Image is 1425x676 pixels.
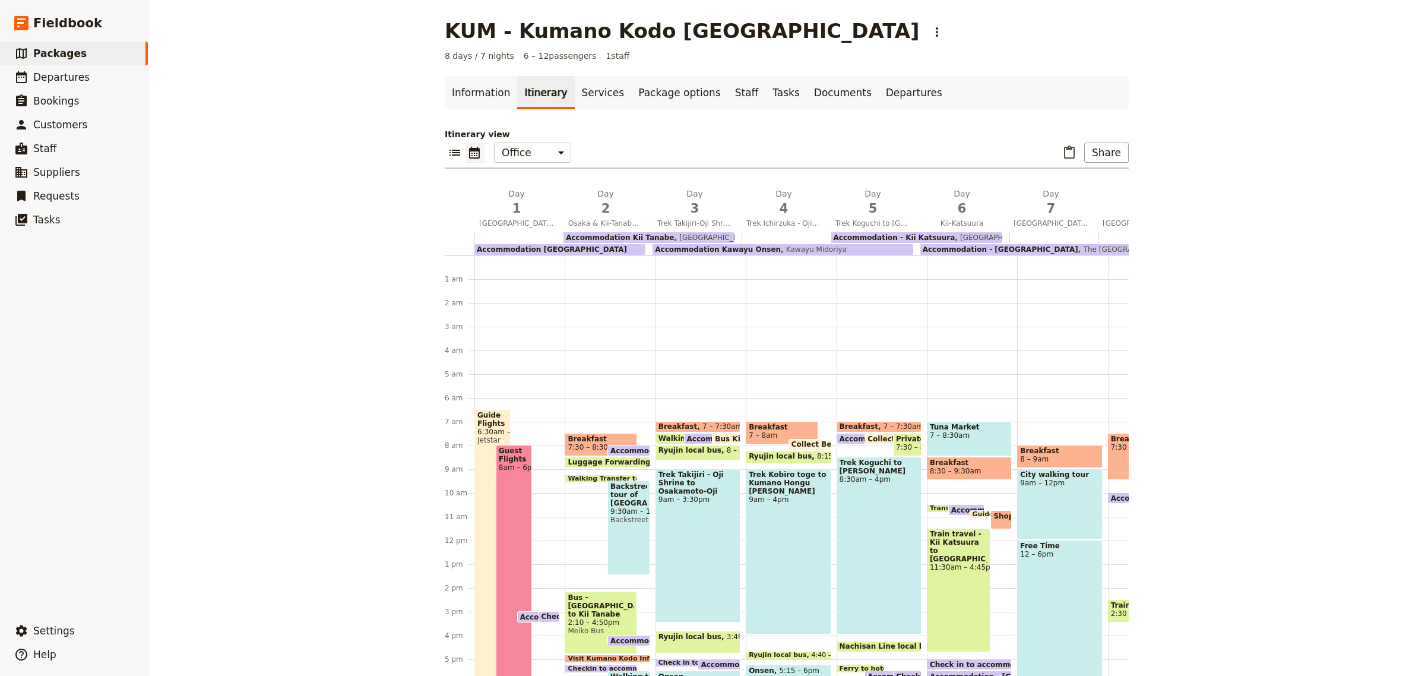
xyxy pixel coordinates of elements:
div: 6 am [445,393,474,403]
span: Bus Kitty [715,435,756,443]
span: 7 – 8am [749,431,777,440]
span: Breakfast [1020,447,1099,455]
span: Backstreet tour of [GEOGRAPHIC_DATA] [610,482,647,507]
span: Breakfast [749,423,815,431]
h2: Day [479,188,554,217]
div: Breakfast7 – 7:30am [837,421,921,432]
span: Packages [33,48,87,59]
div: 4 am [445,346,474,355]
button: Day4Trek Ichirzuka - Oji to Kumano Hongu [PERSON_NAME] [742,188,831,232]
span: Breakfast [930,459,1009,467]
span: Trek Koguchi to [PERSON_NAME] [840,459,919,475]
button: Day3Trek Takijiri-Oji Shrine to Chikatsuyu-Oji [653,188,742,232]
h2: Day [1014,188,1088,217]
div: Breakfast7 – 8am [746,421,818,444]
span: Accommodation - [GEOGRAPHIC_DATA] [1111,494,1272,502]
div: Guide to purchase tickets to [GEOGRAPHIC_DATA] [970,510,1006,519]
span: Nachisan Line local bus [840,642,939,650]
div: Backstreet tour of [GEOGRAPHIC_DATA]9:30am – 1:30pmBackstreet Tours [607,481,650,575]
span: Onsen [749,666,779,675]
div: Check in to accommodation [539,611,560,623]
div: Train Travel2:30 – 3:30pm [1108,599,1193,623]
span: Accommodation Kii Tanabe [610,637,724,645]
button: Share [1084,143,1129,163]
span: Settings [33,625,75,637]
div: Accommodation Kawayu Onsen [837,433,885,444]
span: Trek Takijiri-Oji Shrine to Chikatsuyu-Oji [653,219,737,228]
button: Day2Osaka & Kii-Tanabe Coastal Amble [563,188,653,232]
span: 8 – 8:40am [727,446,767,459]
div: Train travel - Kii Katsuura to [GEOGRAPHIC_DATA]11:30am – 4:45pm [927,528,991,652]
span: Accommodation Kii Tanabe [687,435,800,443]
div: Collect Bento box lunches [788,439,831,450]
span: 8:30 – 9:30am [930,467,981,475]
a: Information [445,76,517,109]
span: Breakfast [840,422,883,431]
a: Tasks [765,76,807,109]
a: Staff [728,76,766,109]
span: Fieldbook [33,14,102,32]
button: Actions [927,22,947,42]
span: Ryujin local bus [658,446,727,454]
span: 3 [657,200,732,217]
span: Private taxi transfer [896,435,919,443]
span: Jetstar [477,436,508,444]
span: 5 [835,200,910,217]
span: Backstreet Tours [610,516,647,524]
span: Customers [33,119,87,131]
span: Breakfast [568,435,634,443]
span: 11:30am – 4:45pm [930,563,988,571]
div: Accommodation Kii Tanabe [684,433,732,444]
div: 7 am [445,417,474,427]
div: Accommodation Kii Tanabe [607,635,650,646]
span: Accommodation Kawayu Onsen [840,435,971,443]
span: [GEOGRAPHIC_DATA] [474,219,559,228]
div: Accommodation - Kii Katsuura[GEOGRAPHIC_DATA] [831,232,1002,243]
div: Bus Kitty [712,433,740,444]
span: Collect Bento box [867,435,943,443]
span: [GEOGRAPHIC_DATA] [674,233,754,242]
div: Visit Kumano Kodo Information Centre [565,655,650,663]
div: Accommodation [GEOGRAPHIC_DATA] [474,244,645,255]
span: Breakfast [1111,435,1190,443]
span: Walking Transfer to Tour meet point [568,475,705,482]
span: [GEOGRAPHIC_DATA]/shopping/dinner [1009,219,1093,228]
span: 6:30am – 6:30pm [477,428,508,436]
div: 9 am [445,465,474,474]
div: Ryujin local bus4:40 – 4:51pm [746,651,831,659]
h1: KUM - Kumano Kodo [GEOGRAPHIC_DATA] [445,19,920,43]
div: Check in to accommodation [655,659,728,667]
div: Accommodation [GEOGRAPHIC_DATA] [517,611,553,623]
span: 7 – 7:30am [883,422,923,431]
span: 6 – 12 passengers [524,50,597,62]
div: Breakfast8 – 9am [1017,445,1102,468]
button: Paste itinerary item [1059,143,1079,163]
span: 2:30 – 3:30pm [1111,609,1163,618]
span: Accommodation [GEOGRAPHIC_DATA] [520,613,676,621]
div: City walking tour9am – 12pm [1017,469,1102,539]
span: 3:49 – 4:48pm [727,633,778,652]
span: Shop for lunch and snacks [993,512,1104,520]
span: Help [33,649,56,661]
span: Accommodation Kawayu Onsen [701,661,832,668]
div: Accommodation [GEOGRAPHIC_DATA]Accommodation Kawayu OnsenKawayu MidoriyaAccommodation - [GEOGRAPH... [474,232,1187,255]
div: Trek Takijiri - Oji Shrine to Osakamoto-Oji9am – 3:30pm [655,469,740,623]
span: 7 [1014,200,1088,217]
button: Calendar view [465,143,484,163]
div: Ferry to hotel [837,665,885,673]
span: Visit Kumano Kodo Information Centre [568,655,714,662]
span: Luggage Forwarding [568,458,655,466]
span: Kawayu Midoriya [781,245,847,254]
span: 4 [746,200,821,217]
div: Luggage Forwarding [565,457,650,468]
div: 3 am [445,322,474,331]
span: 9am – 4pm [749,495,828,504]
span: Accommodation Kii Tanabe [566,233,674,242]
div: Private taxi transfer7:30 – 8:30am [893,433,921,456]
span: 8am – 6pm [499,463,529,472]
span: Meiko Bus [568,627,634,635]
div: Check in to accommodation [927,659,1012,670]
div: Accommodation Kii Tanabe[GEOGRAPHIC_DATA] [563,232,734,243]
span: The [GEOGRAPHIC_DATA] [1078,245,1174,254]
span: Guest Flights [499,447,529,463]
